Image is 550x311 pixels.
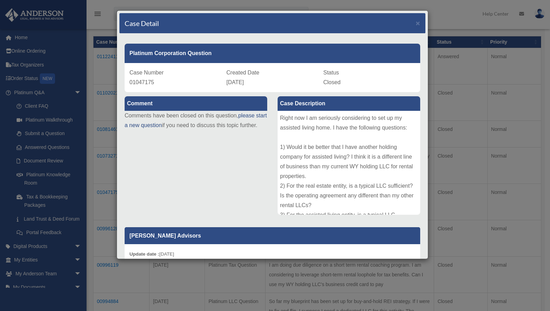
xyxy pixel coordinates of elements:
p: [PERSON_NAME] Advisors [125,227,420,244]
label: Comment [125,96,267,111]
span: Case Number [129,70,164,75]
label: Case Description [278,96,420,111]
a: please start a new question [125,113,267,128]
span: Closed [323,79,341,85]
span: [DATE] [226,79,244,85]
p: The only issue here is that typically an s-corp has to be owned by an individual. So the s-corp w... [129,259,415,307]
span: × [416,19,420,27]
h4: Case Detail [125,18,159,28]
small: [DATE] [129,251,174,257]
p: Comments have been closed on this question, if you need to discuss this topic further. [125,111,267,130]
div: Right now I am seriously considering to set up my assisted living home. I have the following ques... [278,111,420,215]
span: Created Date [226,70,259,75]
span: 01047175 [129,79,154,85]
b: Update date : [129,251,159,257]
button: Close [416,19,420,27]
div: Platinum Corporation Question [125,44,420,63]
span: Status [323,70,339,75]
